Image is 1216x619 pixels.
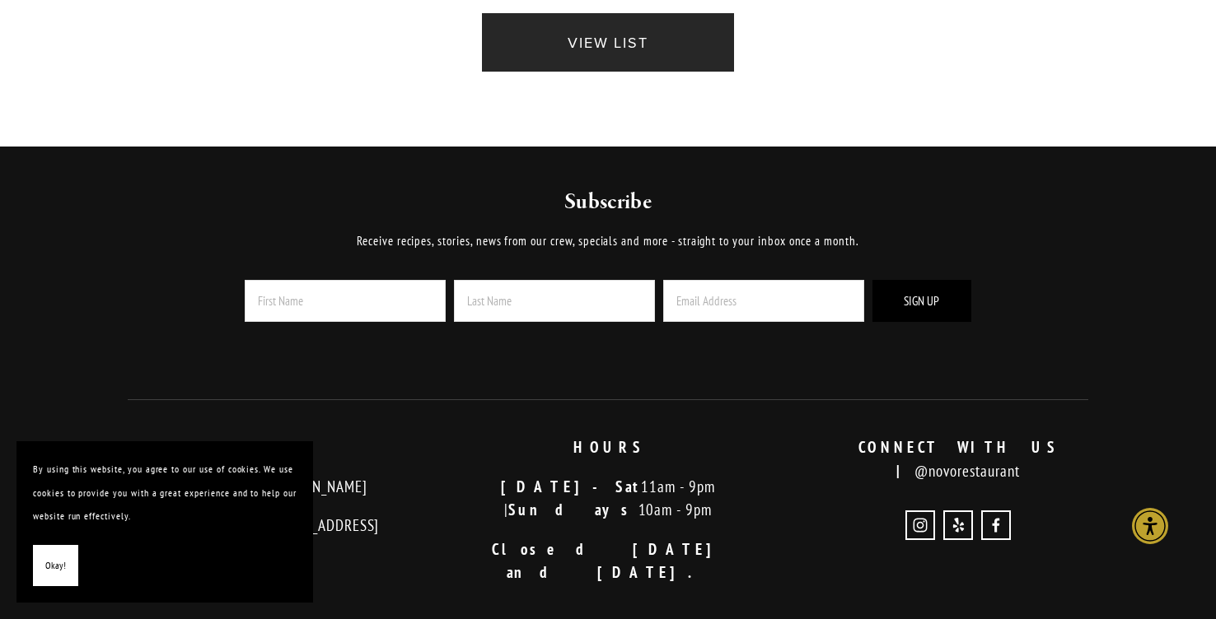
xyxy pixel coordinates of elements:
[454,280,655,322] input: Last Name
[45,554,66,578] span: Okay!
[501,477,642,496] strong: [DATE]-Sat
[492,539,742,583] strong: Closed [DATE] and [DATE].
[508,500,638,519] strong: Sundays
[872,280,971,322] button: Sign Up
[858,437,1075,481] strong: CONNECT WITH US |
[482,13,734,72] a: VIEW LIST
[797,435,1119,482] p: @novorestaurant
[33,545,78,587] button: Okay!
[904,293,939,309] span: Sign Up
[447,475,769,522] p: 11am - 9pm | 10am - 9pm
[663,280,864,322] input: Email Address
[905,510,935,540] a: Instagram
[981,510,1011,540] a: Novo Restaurant and Lounge
[16,441,313,603] section: Cookie banner
[1132,508,1168,544] div: Accessibility Menu
[215,437,302,457] strong: CONTACT
[245,280,446,322] input: First Name
[943,510,973,540] a: Yelp
[200,188,1017,217] h2: Subscribe
[200,231,1017,251] p: Receive recipes, stories, news from our crew, specials and more - straight to your inbox once a m...
[33,458,297,528] p: By using this website, you agree to our use of cookies. We use cookies to provide you with a grea...
[573,437,643,457] strong: HOURS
